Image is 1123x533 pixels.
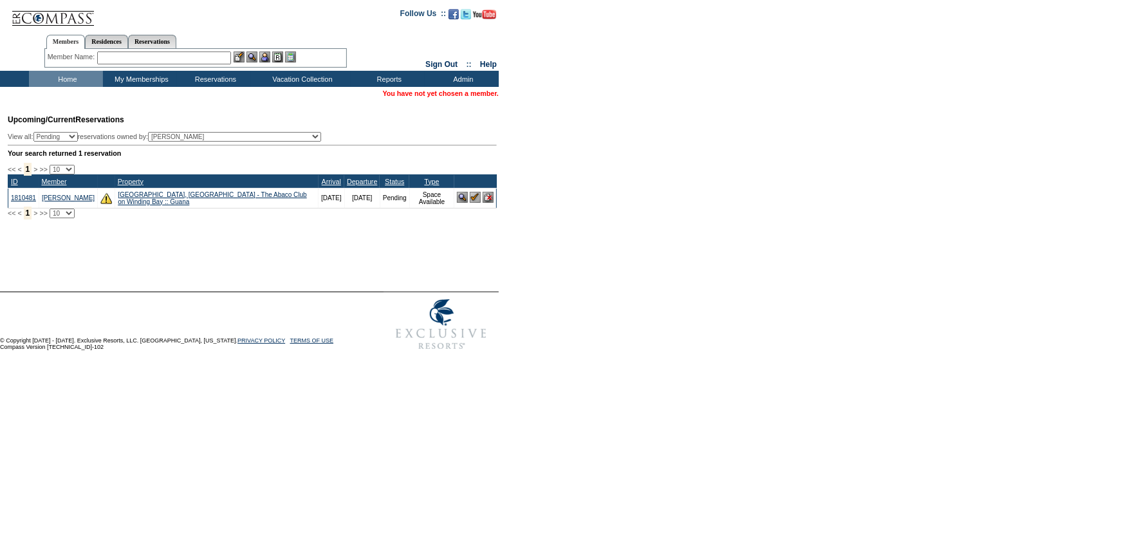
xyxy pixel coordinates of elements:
a: Arrival [322,178,341,185]
a: Member [41,178,66,185]
img: View [246,51,257,62]
a: Status [385,178,404,185]
a: Follow us on Twitter [461,13,471,21]
span: Reservations [8,115,124,124]
span: >> [39,209,47,217]
td: Vacation Collection [251,71,351,87]
a: Members [46,35,86,49]
img: There are insufficient days and/or tokens to cover this reservation [100,192,112,204]
span: << [8,165,15,173]
a: Subscribe to our YouTube Channel [473,13,496,21]
td: Follow Us :: [400,8,446,23]
td: [DATE] [344,188,380,208]
span: You have not yet chosen a member. [383,89,499,97]
span: 1 [24,207,32,220]
td: Home [29,71,103,87]
img: Confirm Reservation [470,192,481,203]
td: Reservations [177,71,251,87]
span: :: [467,60,472,69]
a: 1810481 [11,194,36,201]
span: > [33,165,37,173]
span: << [8,209,15,217]
a: Type [425,178,440,185]
div: Member Name: [48,51,97,62]
span: < [17,165,21,173]
td: Reports [351,71,425,87]
a: ID [11,178,18,185]
img: Subscribe to our YouTube Channel [473,10,496,19]
span: < [17,209,21,217]
span: > [33,209,37,217]
img: Become our fan on Facebook [449,9,459,19]
td: [DATE] [319,188,344,208]
img: b_edit.gif [234,51,245,62]
img: b_calculator.gif [285,51,296,62]
img: Exclusive Resorts [384,292,499,357]
img: Reservations [272,51,283,62]
img: View Reservation [457,192,468,203]
a: PRIVACY POLICY [237,337,285,344]
img: Follow us on Twitter [461,9,471,19]
a: [GEOGRAPHIC_DATA], [GEOGRAPHIC_DATA] - The Abaco Club on Winding Bay :: Guana [118,191,307,205]
span: Upcoming/Current [8,115,75,124]
img: Cancel Reservation [483,192,494,203]
a: Departure [347,178,377,185]
a: Become our fan on Facebook [449,13,459,21]
a: Residences [85,35,128,48]
td: Admin [425,71,499,87]
a: Help [480,60,497,69]
img: Impersonate [259,51,270,62]
a: Sign Out [425,60,458,69]
a: Reservations [128,35,176,48]
td: My Memberships [103,71,177,87]
div: Your search returned 1 reservation [8,149,497,157]
a: Property [118,178,144,185]
a: TERMS OF USE [290,337,334,344]
span: 1 [24,163,32,176]
div: View all: reservations owned by: [8,132,327,142]
td: Space Available [409,188,454,208]
td: Pending [380,188,409,208]
a: [PERSON_NAME] [42,194,95,201]
span: >> [39,165,47,173]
